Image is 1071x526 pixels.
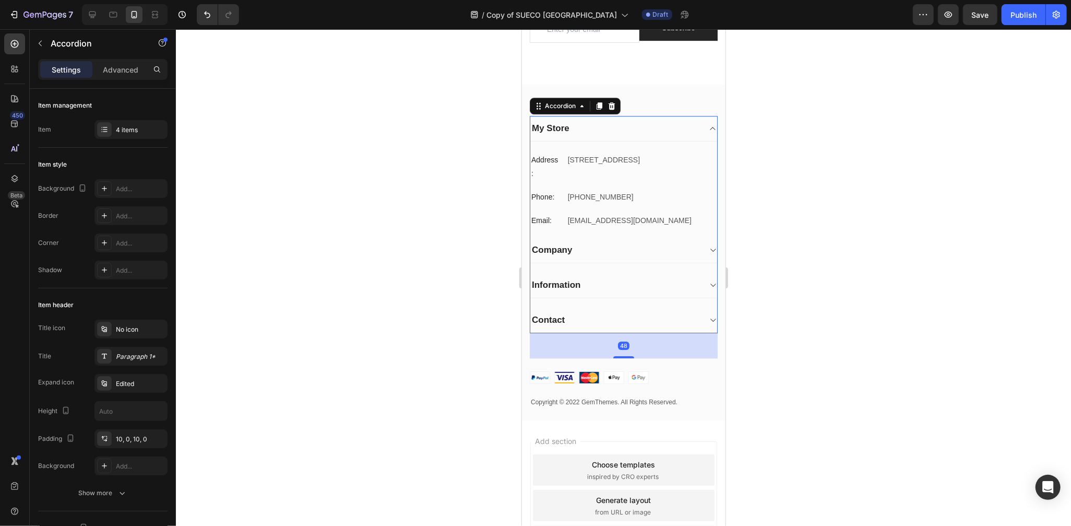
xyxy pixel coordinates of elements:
[51,37,139,50] p: Accordion
[963,4,997,25] button: Save
[38,265,62,275] div: Shadow
[46,161,194,174] p: [PHONE_NUMBER]
[38,323,65,333] div: Title icon
[38,378,74,387] div: Expand icon
[486,9,617,20] span: Copy of SUECO [GEOGRAPHIC_DATA]
[9,368,195,378] p: Copyright © 2022 GemThemes. All Rights Reserved.
[116,352,165,361] div: Paragraph 1*
[8,342,127,355] img: Alt Image
[116,184,165,194] div: Add...
[116,125,165,135] div: 4 items
[116,325,165,334] div: No icon
[38,432,77,446] div: Padding
[482,9,484,20] span: /
[116,266,165,275] div: Add...
[1010,9,1037,20] div: Publish
[652,10,668,19] span: Draft
[4,4,78,25] button: 7
[197,4,239,25] div: Undo/Redo
[116,435,165,444] div: 10, 0, 10, 0
[9,124,38,150] p: Address:
[38,160,67,169] div: Item style
[103,64,138,75] p: Advanced
[38,182,89,196] div: Background
[46,124,194,137] p: [STREET_ADDRESS]
[1002,4,1045,25] button: Publish
[8,284,44,298] div: Contact
[116,212,165,221] div: Add...
[79,488,127,498] div: Show more
[9,185,38,198] p: Email:
[38,125,51,134] div: Item
[70,430,134,441] div: Choose templates
[116,462,165,471] div: Add...
[73,478,129,488] span: from URL or image
[38,300,74,310] div: Item header
[38,352,51,361] div: Title
[8,214,52,228] div: Company
[8,191,25,200] div: Beta
[8,249,61,263] div: Information
[116,239,165,248] div: Add...
[38,101,92,110] div: Item management
[68,8,73,21] p: 7
[38,404,72,418] div: Height
[972,10,989,19] span: Save
[95,402,167,420] input: Auto
[1036,475,1061,500] div: Open Intercom Messenger
[38,461,74,471] div: Background
[9,406,58,417] span: Add section
[9,161,38,174] p: Phone:
[75,465,129,476] div: Generate layout
[52,64,81,75] p: Settings
[38,211,58,220] div: Border
[10,111,25,120] div: 450
[8,92,49,107] div: My Store
[38,238,59,248] div: Corner
[46,185,194,198] p: [EMAIL_ADDRESS][DOMAIN_NAME]
[522,29,725,526] iframe: Design area
[21,72,56,81] div: Accordion
[116,379,165,389] div: Edited
[65,443,137,452] span: inspired by CRO experts
[96,312,108,321] div: 48
[38,484,168,502] button: Show more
